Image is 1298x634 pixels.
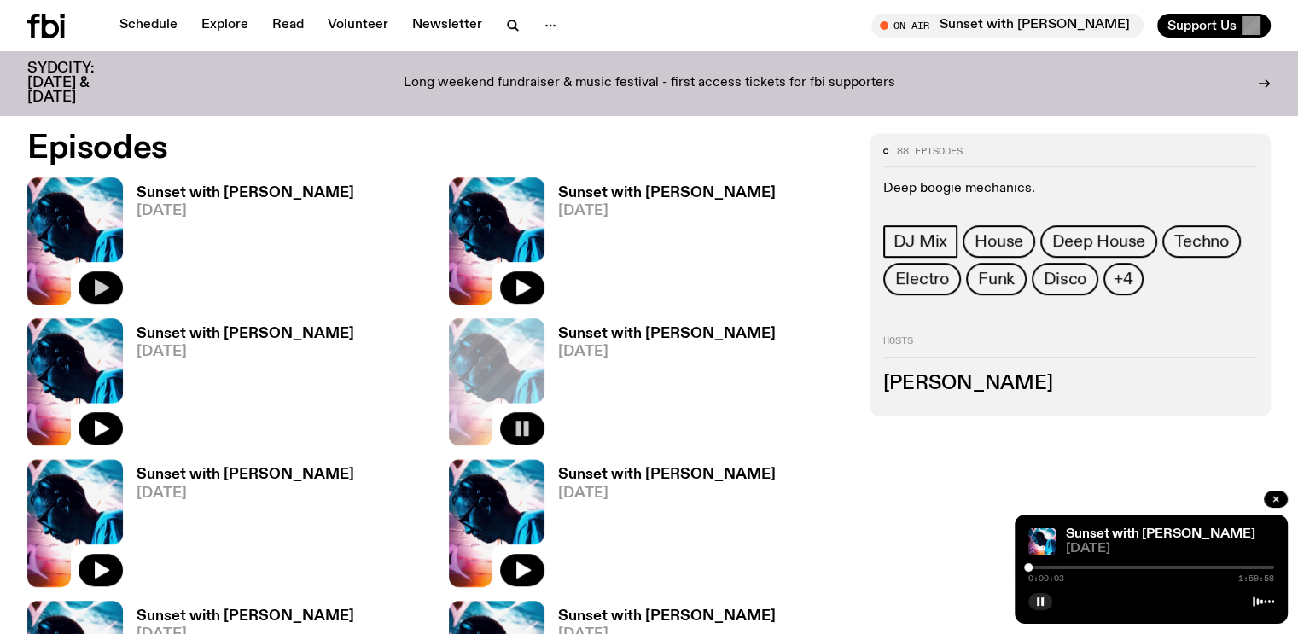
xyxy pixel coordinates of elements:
[123,468,354,586] a: Sunset with [PERSON_NAME][DATE]
[1238,574,1274,583] span: 1:59:58
[449,459,544,586] img: Simon Caldwell stands side on, looking downwards. He has headphones on. Behind him is a brightly ...
[963,225,1035,258] a: House
[27,61,137,105] h3: SYDCITY: [DATE] & [DATE]
[317,14,399,38] a: Volunteer
[191,14,259,38] a: Explore
[1103,263,1144,295] button: +4
[883,375,1257,393] h3: [PERSON_NAME]
[883,336,1257,357] h2: Hosts
[558,609,776,624] h3: Sunset with [PERSON_NAME]
[558,345,776,359] span: [DATE]
[123,186,354,305] a: Sunset with [PERSON_NAME][DATE]
[1044,270,1086,288] span: Disco
[544,186,776,305] a: Sunset with [PERSON_NAME][DATE]
[27,177,123,305] img: Simon Caldwell stands side on, looking downwards. He has headphones on. Behind him is a brightly ...
[1066,527,1255,541] a: Sunset with [PERSON_NAME]
[883,263,961,295] a: Electro
[883,225,957,258] a: DJ Mix
[544,468,776,586] a: Sunset with [PERSON_NAME][DATE]
[1174,232,1229,251] span: Techno
[402,14,492,38] a: Newsletter
[137,186,354,201] h3: Sunset with [PERSON_NAME]
[558,486,776,501] span: [DATE]
[1032,263,1098,295] a: Disco
[137,204,354,218] span: [DATE]
[137,468,354,482] h3: Sunset with [PERSON_NAME]
[883,181,1257,197] p: Deep boogie mechanics.
[1157,14,1271,38] button: Support Us
[871,14,1144,38] button: On AirSunset with [PERSON_NAME]
[895,270,949,288] span: Electro
[897,147,963,156] span: 88 episodes
[558,327,776,341] h3: Sunset with [PERSON_NAME]
[137,345,354,359] span: [DATE]
[1162,225,1241,258] a: Techno
[137,486,354,501] span: [DATE]
[123,327,354,445] a: Sunset with [PERSON_NAME][DATE]
[27,318,123,445] img: Simon Caldwell stands side on, looking downwards. He has headphones on. Behind him is a brightly ...
[975,232,1023,251] span: House
[558,204,776,218] span: [DATE]
[1052,232,1145,251] span: Deep House
[137,609,354,624] h3: Sunset with [PERSON_NAME]
[1040,225,1157,258] a: Deep House
[966,263,1027,295] a: Funk
[27,459,123,586] img: Simon Caldwell stands side on, looking downwards. He has headphones on. Behind him is a brightly ...
[1114,270,1133,288] span: +4
[262,14,314,38] a: Read
[449,177,544,305] img: Simon Caldwell stands side on, looking downwards. He has headphones on. Behind him is a brightly ...
[978,270,1015,288] span: Funk
[137,327,354,341] h3: Sunset with [PERSON_NAME]
[558,468,776,482] h3: Sunset with [PERSON_NAME]
[544,327,776,445] a: Sunset with [PERSON_NAME][DATE]
[404,76,895,91] p: Long weekend fundraiser & music festival - first access tickets for fbi supporters
[1028,574,1064,583] span: 0:00:03
[1167,18,1237,33] span: Support Us
[1066,543,1274,555] span: [DATE]
[27,133,849,164] h2: Episodes
[893,232,947,251] span: DJ Mix
[1028,528,1056,555] img: Simon Caldwell stands side on, looking downwards. He has headphones on. Behind him is a brightly ...
[109,14,188,38] a: Schedule
[558,186,776,201] h3: Sunset with [PERSON_NAME]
